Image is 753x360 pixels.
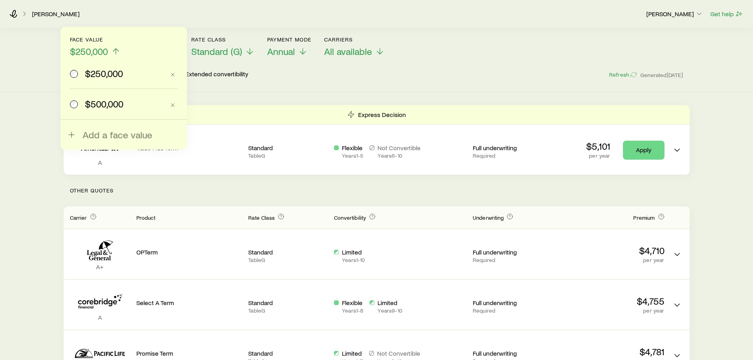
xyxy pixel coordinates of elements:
span: Rate Class [248,214,275,221]
p: Full underwriting [473,299,552,307]
p: $4,755 [559,296,664,307]
p: Flexible [342,299,363,307]
p: Years 1 - 8 [342,307,363,314]
p: A [70,313,130,321]
p: A+ [70,263,130,271]
p: Face value [70,36,121,43]
p: Table G [248,153,328,159]
button: Payment ModeAnnual [267,36,312,57]
p: Full underwriting [473,248,552,256]
p: OPTerm [136,248,242,256]
button: Get help [710,9,744,19]
p: $4,781 [559,346,664,357]
span: Underwriting [473,214,504,221]
span: Generated [640,72,683,79]
span: Convertibility [334,214,366,221]
p: Limited [342,349,363,357]
p: Standard [248,299,328,307]
span: [DATE] [667,72,683,79]
p: Table G [248,307,328,314]
p: Limited [342,248,365,256]
p: Standard [248,144,328,152]
p: Promise Term [136,349,242,357]
span: Standard (G) [191,46,242,57]
p: Years 1 - 10 [342,257,365,263]
p: Not Convertible [377,349,420,357]
p: Rate Class [191,36,255,43]
p: Limited [377,299,402,307]
p: per year [586,153,610,159]
p: A [70,158,130,166]
p: per year [559,257,664,263]
a: Apply [623,141,664,160]
span: $250,000 [70,46,108,57]
div: Term quotes [64,105,690,175]
p: Table G [248,257,328,263]
p: [PERSON_NAME] [646,10,703,18]
p: Required [473,153,552,159]
button: Refresh [609,71,637,79]
p: Required [473,307,552,314]
p: Full underwriting [473,349,552,357]
p: per year [559,307,664,314]
a: [PERSON_NAME] [32,10,80,18]
p: Years 6 - 10 [377,153,421,159]
p: Not Convertible [377,144,421,152]
button: Face value$250,000 [70,36,121,57]
p: $4,710 [559,245,664,256]
span: All available [324,46,372,57]
p: Payment Mode [267,36,312,43]
p: Years 9 - 10 [377,307,402,314]
span: Premium [633,214,655,221]
p: Standard [248,248,328,256]
span: Annual [267,46,295,57]
p: Required [473,257,552,263]
p: Other Quotes [64,175,690,206]
button: CarriersAll available [324,36,385,57]
p: Flexible [342,144,363,152]
button: Rate ClassStandard (G) [191,36,255,57]
p: Standard [248,349,328,357]
button: [PERSON_NAME] [646,9,704,19]
p: Express Decision [358,111,406,119]
p: Full underwriting [473,144,552,152]
p: Select A Term [136,299,242,307]
p: Years 1 - 5 [342,153,363,159]
p: Carriers [324,36,385,43]
p: Extended convertibility [185,70,248,79]
p: Value Plus Term [136,144,242,152]
p: $5,101 [586,141,610,152]
span: Product [136,214,156,221]
span: Carrier [70,214,87,221]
